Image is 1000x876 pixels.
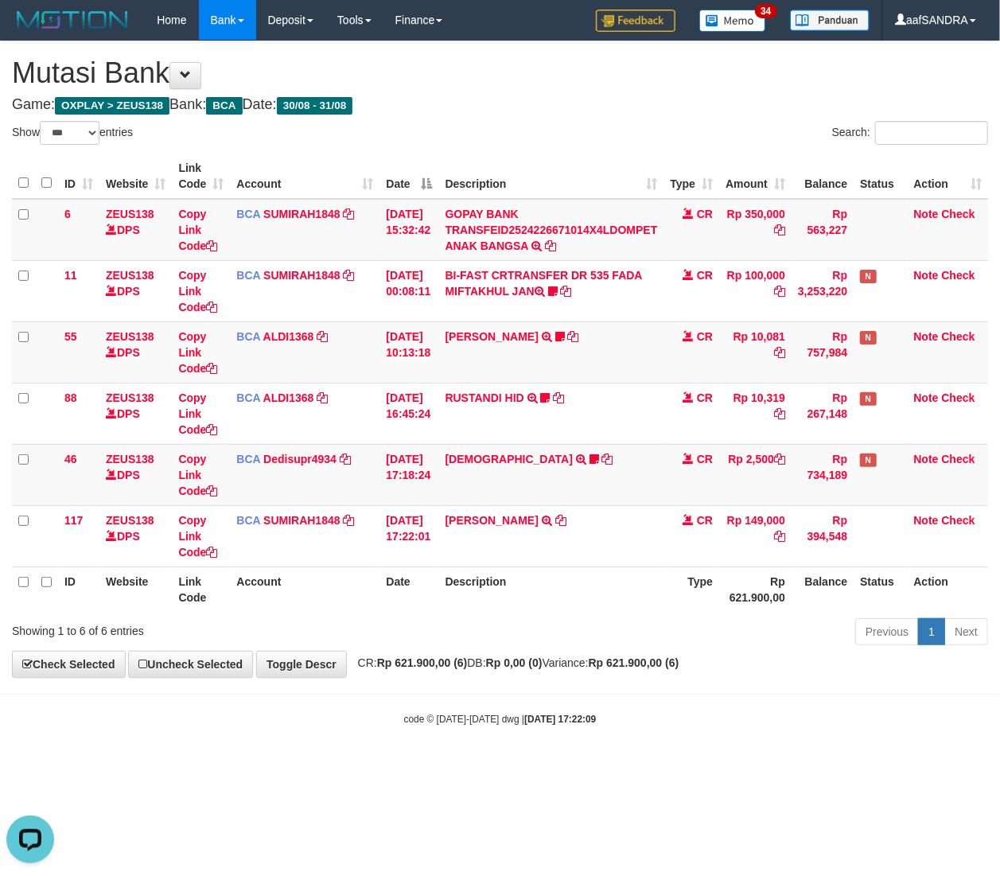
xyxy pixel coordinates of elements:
th: Action [908,566,988,612]
span: BCA [236,269,260,282]
a: GOPAY BANK TRANSFEID2524226671014X4LDOMPET ANAK BANGSA [446,208,658,252]
span: 117 [64,514,83,527]
a: Copy IRFAN HARYAN to clipboard [555,514,566,527]
a: Copy Rp 100,000 to clipboard [774,285,785,298]
td: DPS [99,199,172,261]
input: Search: [875,121,988,145]
strong: Rp 0,00 (0) [486,656,543,669]
td: Rp 100,000 [719,260,792,321]
span: 6 [64,208,71,220]
a: Copy Rp 2,500 to clipboard [774,453,785,465]
span: BCA [236,391,260,404]
a: Copy Link Code [178,391,217,436]
th: Type [663,566,719,612]
a: Next [944,618,988,645]
td: Rp 757,984 [792,321,854,383]
span: CR [697,330,713,343]
a: Copy Rp 10,081 to clipboard [774,346,785,359]
td: [DATE] 17:22:01 [379,505,438,566]
th: Description [439,566,664,612]
span: 88 [64,391,77,404]
a: Check [942,269,975,282]
a: Copy Rp 350,000 to clipboard [774,224,785,236]
a: Note [914,269,939,282]
a: Copy Link Code [178,453,217,497]
span: CR: DB: Variance: [350,656,679,669]
h4: Game: Bank: Date: [12,97,988,113]
a: Note [914,208,939,220]
th: Date: activate to sort column descending [379,154,438,199]
a: [PERSON_NAME] [446,330,539,343]
a: Check [942,330,975,343]
strong: Rp 621.900,00 (6) [589,656,679,669]
a: Note [914,391,939,404]
a: RUSTANDI HID [446,391,524,404]
a: Copy RUSTANDI HID to clipboard [554,391,565,404]
span: OXPLAY > ZEUS138 [55,97,169,115]
th: Type: activate to sort column ascending [663,154,719,199]
h1: Mutasi Bank [12,57,988,89]
a: Dedisupr4934 [263,453,337,465]
span: Has Note [860,270,876,283]
a: 1 [918,618,945,645]
th: Status [854,566,907,612]
a: Copy SUMIRAH1848 to clipboard [344,269,355,282]
span: 30/08 - 31/08 [277,97,353,115]
a: Copy Link Code [178,330,217,375]
th: Status [854,154,907,199]
td: Rp 734,189 [792,444,854,505]
span: BCA [206,97,242,115]
td: BI-FAST CRTRANSFER DR 535 FADA MIFTAKHUL JAN [439,260,664,321]
th: ID [58,566,99,612]
a: SUMIRAH1848 [263,514,340,527]
label: Search: [832,121,988,145]
img: Button%20Memo.svg [699,10,766,32]
a: Uncheck Selected [128,651,253,678]
span: CR [697,453,713,465]
span: BCA [236,453,260,465]
span: Has Note [860,392,876,406]
th: Account: activate to sort column ascending [230,154,379,199]
a: ZEUS138 [106,453,154,465]
span: 11 [64,269,77,282]
th: Date [379,566,438,612]
small: code © [DATE]-[DATE] dwg | [404,714,597,725]
td: DPS [99,260,172,321]
a: SUMIRAH1848 [263,208,340,220]
img: Feedback.jpg [596,10,675,32]
strong: Rp 621.900,00 (6) [377,656,468,669]
a: Note [914,330,939,343]
a: Copy SUMIRAH1848 to clipboard [344,514,355,527]
img: MOTION_logo.png [12,8,133,32]
select: Showentries [40,121,99,145]
td: DPS [99,383,172,444]
th: Link Code [172,566,230,612]
button: Open LiveChat chat widget [6,6,54,54]
span: BCA [236,514,260,527]
td: Rp 267,148 [792,383,854,444]
a: Copy Link Code [178,514,217,559]
a: Note [914,453,939,465]
a: SUMIRAH1848 [263,269,340,282]
a: Check [942,208,975,220]
a: Check Selected [12,651,126,678]
span: CR [697,391,713,404]
th: Amount: activate to sort column ascending [719,154,792,199]
span: BCA [236,330,260,343]
td: Rp 563,227 [792,199,854,261]
th: Website [99,566,172,612]
th: Balance [792,154,854,199]
a: Copy FERLANDA EFRILIDIT to clipboard [568,330,579,343]
span: 34 [755,4,776,18]
a: ZEUS138 [106,208,154,220]
th: Description: activate to sort column ascending [439,154,664,199]
span: CR [697,208,713,220]
a: Check [942,514,975,527]
th: Link Code: activate to sort column ascending [172,154,230,199]
span: CR [697,269,713,282]
a: Copy Rp 149,000 to clipboard [774,530,785,543]
a: Copy HADI to clipboard [602,453,613,465]
label: Show entries [12,121,133,145]
td: [DATE] 17:18:24 [379,444,438,505]
a: Check [942,391,975,404]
